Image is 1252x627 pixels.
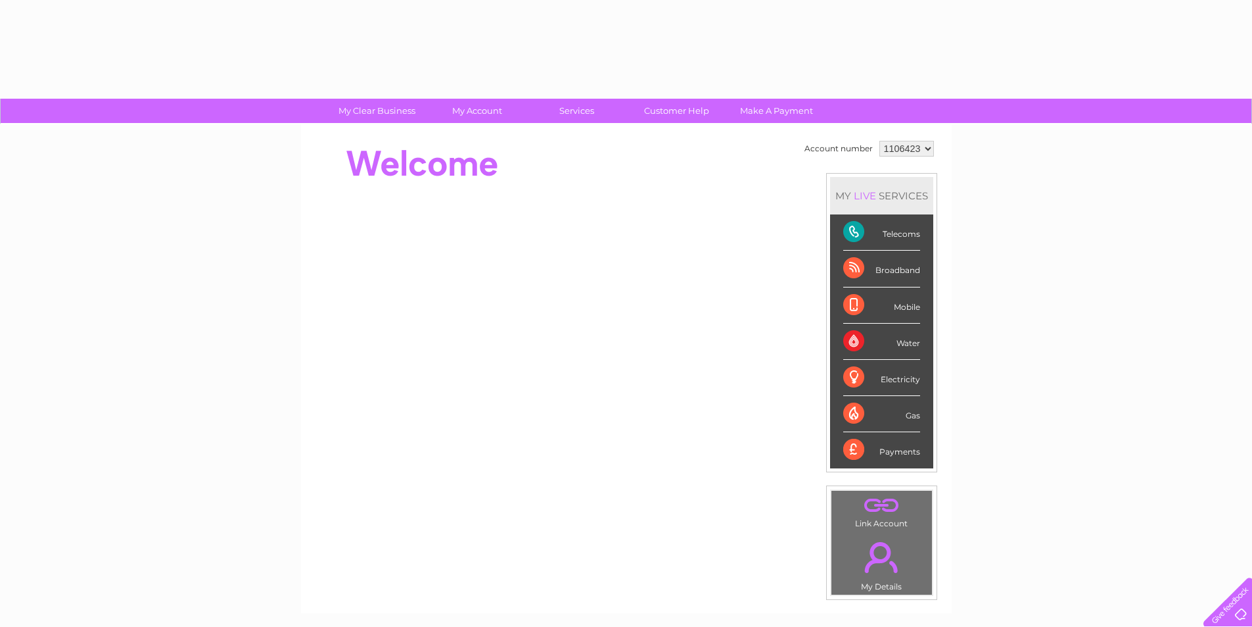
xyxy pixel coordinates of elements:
a: My Clear Business [323,99,431,123]
div: Broadband [843,251,920,287]
td: My Details [831,531,933,595]
div: Electricity [843,360,920,396]
div: Payments [843,432,920,468]
td: Link Account [831,490,933,532]
a: . [835,494,929,517]
a: Customer Help [622,99,731,123]
div: MY SERVICES [830,177,933,214]
a: My Account [423,99,531,123]
div: Telecoms [843,214,920,251]
div: Gas [843,396,920,432]
div: Water [843,324,920,360]
div: LIVE [851,189,879,202]
a: Services [522,99,631,123]
a: . [835,534,929,580]
div: Mobile [843,288,920,324]
td: Account number [801,138,876,160]
a: Make A Payment [722,99,831,123]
